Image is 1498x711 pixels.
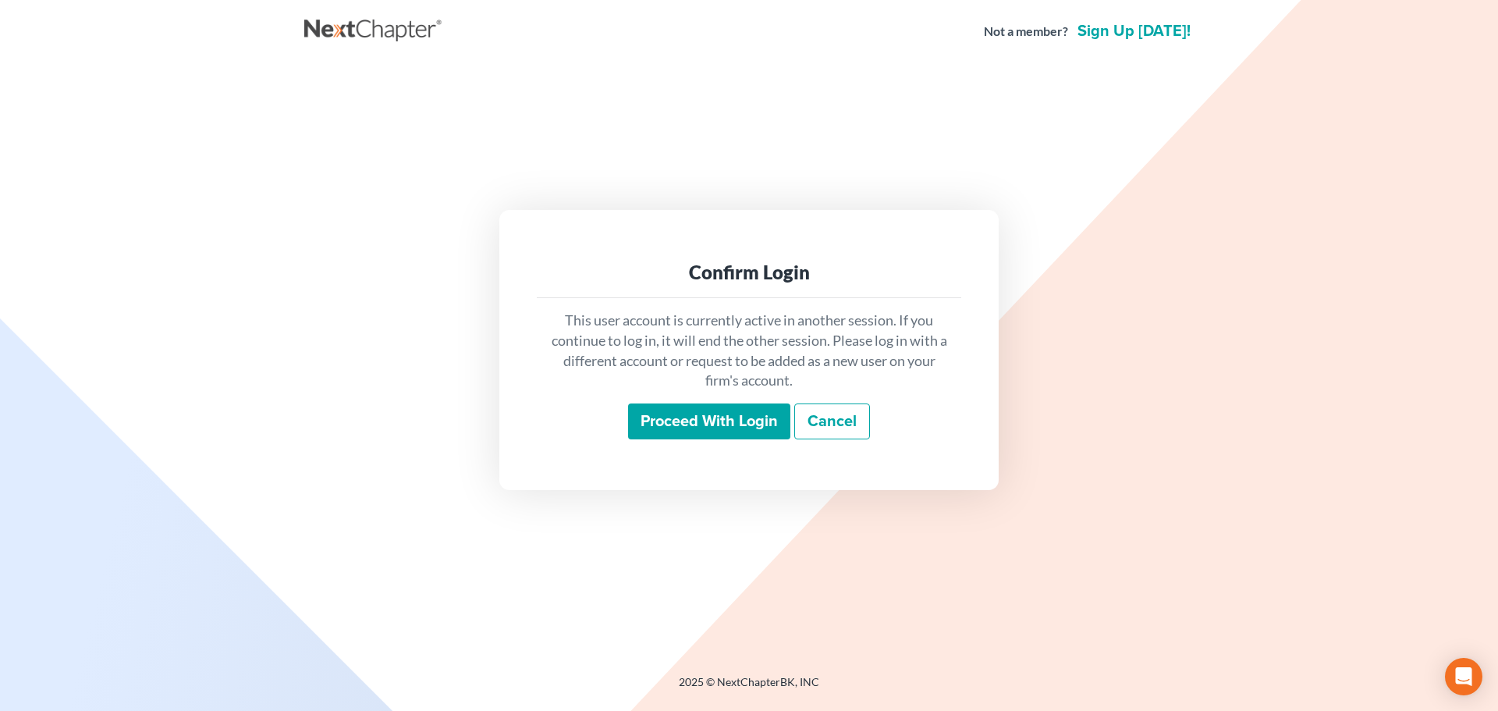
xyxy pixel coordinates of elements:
[1074,23,1194,39] a: Sign up [DATE]!
[304,674,1194,702] div: 2025 © NextChapterBK, INC
[549,260,949,285] div: Confirm Login
[1445,658,1482,695] div: Open Intercom Messenger
[628,403,790,439] input: Proceed with login
[794,403,870,439] a: Cancel
[984,23,1068,41] strong: Not a member?
[549,311,949,391] p: This user account is currently active in another session. If you continue to log in, it will end ...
